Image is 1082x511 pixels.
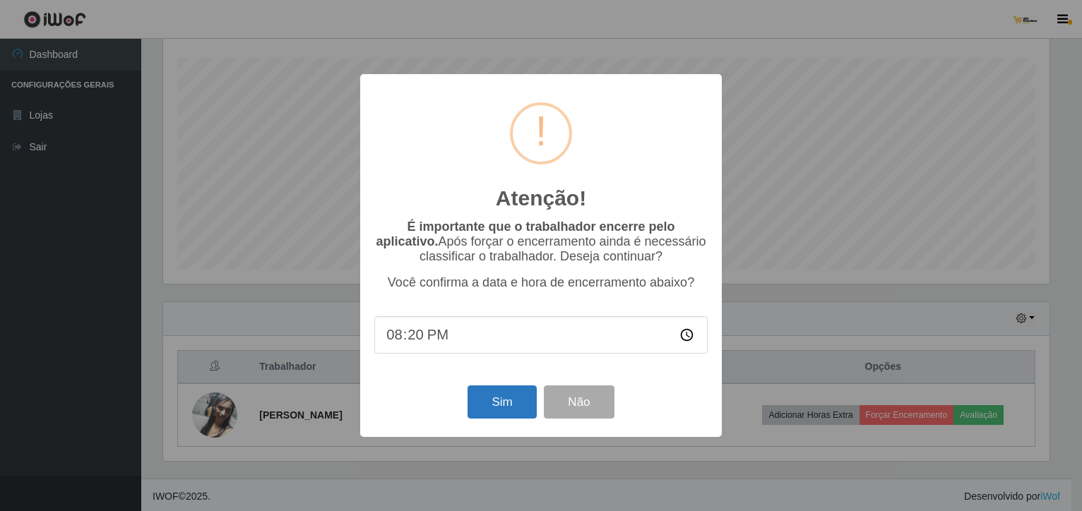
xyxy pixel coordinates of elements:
p: Você confirma a data e hora de encerramento abaixo? [374,275,708,290]
p: Após forçar o encerramento ainda é necessário classificar o trabalhador. Deseja continuar? [374,220,708,264]
b: É importante que o trabalhador encerre pelo aplicativo. [376,220,674,248]
button: Não [544,385,614,419]
button: Sim [468,385,536,419]
h2: Atenção! [496,186,586,211]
